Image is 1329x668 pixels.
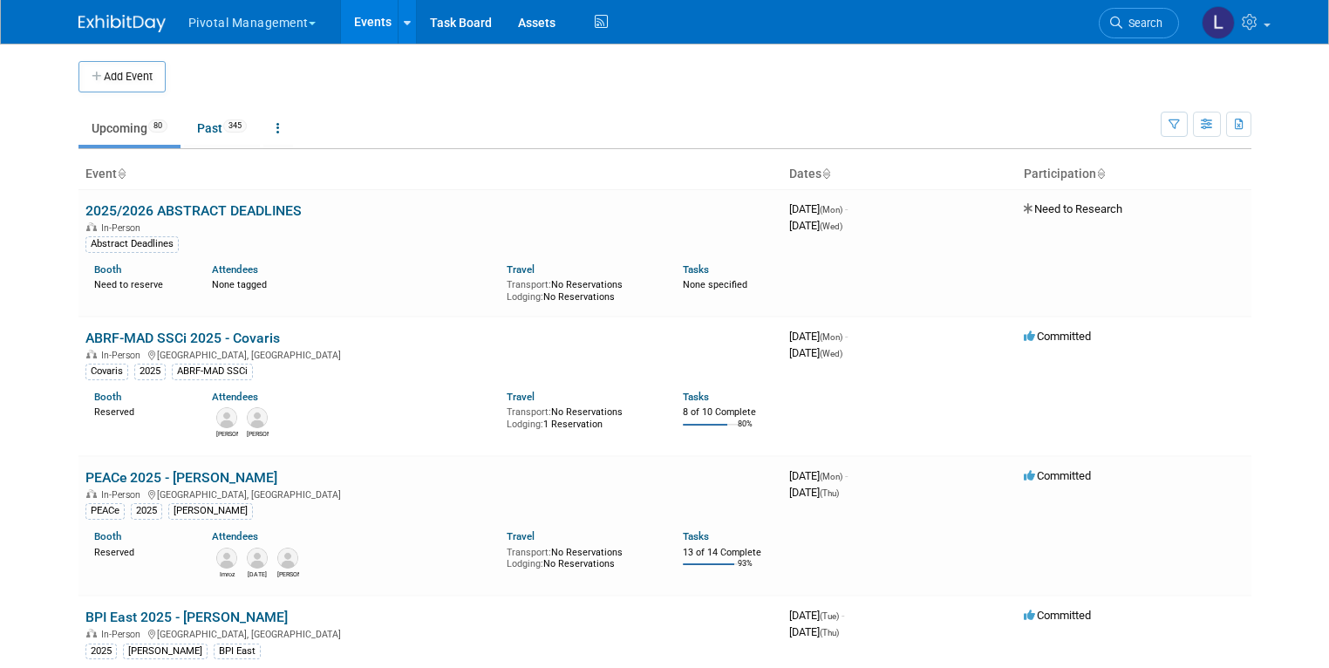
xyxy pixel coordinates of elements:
span: In-Person [101,222,146,234]
a: Tasks [683,530,709,542]
img: Imroz Ghangas [216,548,237,569]
span: Committed [1024,469,1091,482]
div: Reserved [94,543,186,559]
span: Transport: [507,547,551,558]
img: ExhibitDay [78,15,166,32]
a: Attendees [212,263,258,276]
div: No Reservations 1 Reservation [507,403,658,430]
img: Melissa Gabello [216,407,237,428]
span: Committed [1024,609,1091,622]
div: [GEOGRAPHIC_DATA], [GEOGRAPHIC_DATA] [85,626,775,640]
span: Need to Research [1024,202,1122,215]
a: ABRF-MAD SSCi 2025 - Covaris [85,330,280,346]
div: [GEOGRAPHIC_DATA], [GEOGRAPHIC_DATA] [85,347,775,361]
a: Travel [507,530,535,542]
div: Melissa Gabello [216,428,238,439]
span: [DATE] [789,625,839,638]
div: Raja Srinivas [247,569,269,579]
a: Upcoming80 [78,112,181,145]
div: [GEOGRAPHIC_DATA], [GEOGRAPHIC_DATA] [85,487,775,501]
span: [DATE] [789,469,848,482]
div: BPI East [214,644,261,659]
img: Leslie Pelton [1202,6,1235,39]
th: Event [78,160,782,189]
span: [DATE] [789,346,842,359]
img: Martin Carcamo [277,548,298,569]
div: Covaris [85,364,128,379]
div: Abstract Deadlines [85,236,179,252]
img: In-Person Event [86,222,97,231]
div: Martin Carcamo [277,569,299,579]
td: 80% [738,419,753,443]
span: Transport: [507,279,551,290]
a: Travel [507,263,535,276]
span: (Wed) [820,349,842,358]
span: None specified [683,279,747,290]
div: 2025 [131,503,162,519]
a: Tasks [683,263,709,276]
span: In-Person [101,350,146,361]
span: (Mon) [820,472,842,481]
div: Sujash Chatterjee [247,428,269,439]
span: (Mon) [820,332,842,342]
span: - [845,202,848,215]
span: (Thu) [820,628,839,637]
span: [DATE] [789,609,844,622]
div: No Reservations No Reservations [507,276,658,303]
span: 80 [148,119,167,133]
th: Dates [782,160,1017,189]
span: Lodging: [507,291,543,303]
a: Booth [94,530,121,542]
span: In-Person [101,489,146,501]
span: (Mon) [820,205,842,215]
div: Need to reserve [94,276,186,291]
img: Raja Srinivas [247,548,268,569]
span: Committed [1024,330,1091,343]
a: Attendees [212,530,258,542]
span: [DATE] [789,330,848,343]
span: - [842,609,844,622]
span: - [845,469,848,482]
span: In-Person [101,629,146,640]
span: (Wed) [820,222,842,231]
span: (Thu) [820,488,839,498]
td: 93% [738,559,753,583]
div: Imroz Ghangas [216,569,238,579]
span: 345 [223,119,247,133]
div: Reserved [94,403,186,419]
img: In-Person Event [86,629,97,637]
a: Travel [507,391,535,403]
th: Participation [1017,160,1251,189]
div: 2025 [134,364,166,379]
span: Transport: [507,406,551,418]
a: Attendees [212,391,258,403]
div: 8 of 10 Complete [683,406,774,419]
div: ABRF-MAD SSCi [172,364,253,379]
div: 2025 [85,644,117,659]
a: Booth [94,391,121,403]
img: Sujash Chatterjee [247,407,268,428]
a: 2025/2026 ABSTRACT DEADLINES [85,202,302,219]
span: Lodging: [507,558,543,569]
a: PEACe 2025 - [PERSON_NAME] [85,469,277,486]
a: Sort by Participation Type [1096,167,1105,181]
div: [PERSON_NAME] [123,644,208,659]
a: Sort by Start Date [821,167,830,181]
div: PEACe [85,503,125,519]
a: Booth [94,263,121,276]
img: In-Person Event [86,350,97,358]
span: [DATE] [789,219,842,232]
a: BPI East 2025 - [PERSON_NAME] [85,609,288,625]
span: (Tue) [820,611,839,621]
button: Add Event [78,61,166,92]
span: - [845,330,848,343]
a: Sort by Event Name [117,167,126,181]
span: Lodging: [507,419,543,430]
img: In-Person Event [86,489,97,498]
a: Tasks [683,391,709,403]
div: 13 of 14 Complete [683,547,774,559]
span: [DATE] [789,486,839,499]
div: None tagged [212,276,494,291]
span: [DATE] [789,202,848,215]
div: No Reservations No Reservations [507,543,658,570]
